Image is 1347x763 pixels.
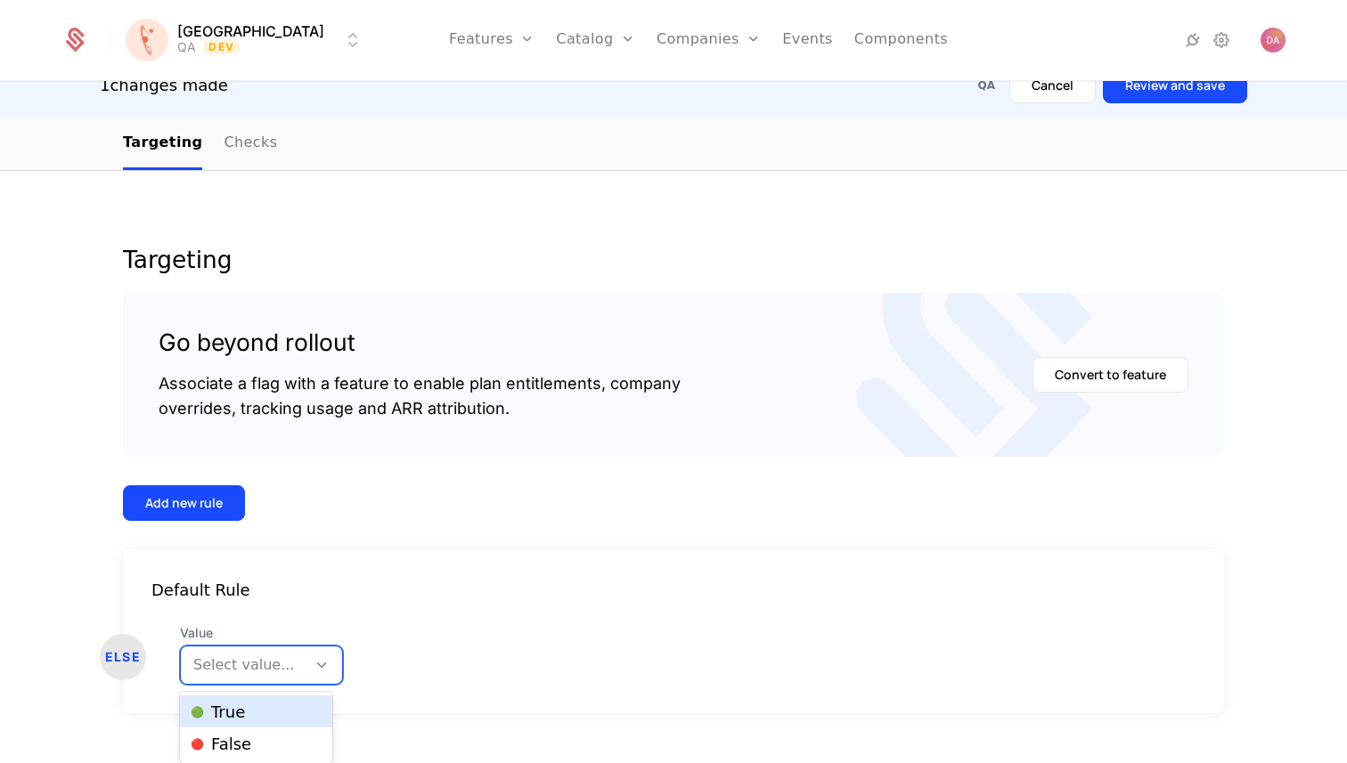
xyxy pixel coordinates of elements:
img: Danilo Andjelic [1261,28,1286,53]
span: Dev [203,40,240,54]
a: Targeting [123,118,202,170]
ul: Choose Sub Page [123,118,277,170]
a: Settings [1211,29,1232,51]
div: QA [978,78,996,93]
div: Add new rule [145,494,223,512]
div: Go beyond rollout [159,329,681,357]
span: False [191,736,251,752]
span: True [191,704,245,720]
button: Select environment [131,20,363,60]
div: Default Rule [123,578,1224,603]
button: Review and save [1103,68,1247,103]
img: Florence [126,19,168,61]
a: Checks [224,118,277,170]
div: ELSE [100,634,146,680]
a: Integrations [1182,29,1204,51]
div: 1 changes made [100,73,228,98]
nav: Main [123,118,1224,170]
button: Convert to feature [1033,357,1188,393]
span: 🟢 [191,705,204,719]
span: Value [180,624,343,642]
span: 🔴 [191,737,204,751]
div: QA [177,38,196,56]
button: Open user button [1261,28,1286,53]
button: Add new rule [123,485,245,521]
div: Targeting [123,248,1224,272]
button: Cancel [1009,68,1096,103]
div: Associate a flag with a feature to enable plan entitlements, company overrides, tracking usage an... [159,371,681,421]
span: [GEOGRAPHIC_DATA] [177,24,324,38]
